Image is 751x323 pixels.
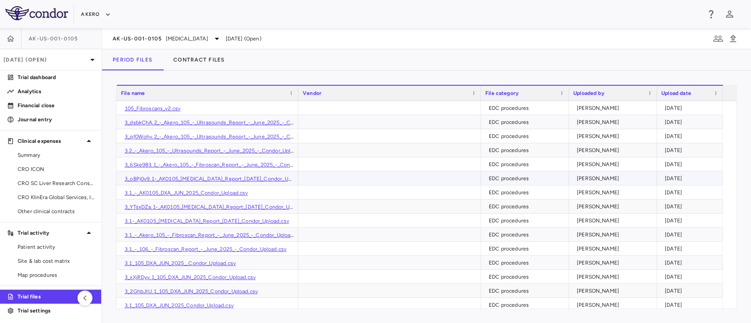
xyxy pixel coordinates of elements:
span: [MEDICAL_DATA] [166,35,208,43]
div: EDC procedures [489,242,564,256]
p: Analytics [18,87,94,95]
a: 3_YTsxDZa.1-_AK0105_[MEDICAL_DATA]_Report_[DATE]_Condor_Upload.csv [125,204,312,210]
div: [PERSON_NAME] [577,157,652,171]
div: EDC procedures [489,228,564,242]
span: CRO ICON [18,165,94,173]
div: [PERSON_NAME] [577,214,652,228]
div: [PERSON_NAME] [577,284,652,298]
a: 3.1_-_Akero_105_-_Fibroscan_Report_-_June_2025_-_Condor_Upload.csv [125,232,303,238]
a: 105_Fibroscans_v2.csv [125,105,180,112]
a: 3.1_-_AK0105_DXA_JUN_2025_Condor_Upload.csv [125,190,248,196]
a: 3.1-_AK0105_[MEDICAL_DATA]_Report_[DATE]_Condor_Upload.csv [125,218,289,224]
p: Trial dashboard [18,73,94,81]
p: Trial activity [18,229,84,237]
div: [DATE] [665,143,718,157]
a: 3_2GhbJtU.1_105_DXA_JUN_2025_Condor_Upload.csv [125,288,258,294]
span: [DATE] (Open) [226,35,261,43]
div: [PERSON_NAME] [577,129,652,143]
p: Journal entry [18,116,94,123]
div: [DATE] [665,185,718,200]
span: AK-US-001-0105 [29,35,78,42]
div: [DATE] [665,228,718,242]
div: [DATE] [665,284,718,298]
a: 3_qf0Wohv.2_-_Akero_105_-_Ultrasounds_Report_-_June_2025_-_Condor_Upload.csv [125,134,333,140]
button: Period Files [102,49,163,70]
div: [PERSON_NAME] [577,143,652,157]
div: EDC procedures [489,284,564,298]
div: EDC procedures [489,298,564,312]
a: 3.1_-_106_-_Fibroscan_Report_-_June_2025_-_Condor_Upload.csv [125,246,286,252]
a: 3_6Ske983.1_-_Akero_105_-_Fibroscan_Report_-_June_2025_-_Condor_Upload.csv [125,162,327,168]
div: [PERSON_NAME] [577,256,652,270]
p: Trial files [18,293,94,301]
p: [DATE] (Open) [4,56,87,64]
span: CRO KlinEra Global Services, Inc [18,193,94,201]
div: EDC procedures [489,101,564,115]
span: Map procedures [18,271,94,279]
span: Upload date [661,90,691,96]
div: [DATE] [665,270,718,284]
div: [DATE] [665,256,718,270]
p: Financial close [18,102,94,109]
button: Contract Files [163,49,235,70]
span: Uploaded by [573,90,604,96]
div: EDC procedures [489,143,564,157]
img: logo-full-SnFGN8VE.png [5,6,68,20]
a: 3.2_-_Akero_105_-_Ultrasounds_Report_-_June_2025_-_Condor_Upload.csv [125,148,309,154]
span: CRO SC Liver Research Consortium LLC [18,179,94,187]
div: [DATE] [665,171,718,185]
a: 3_oBPj0v9.1-_AK0105_[MEDICAL_DATA]_Report_[DATE]_Condor_Upload.csv [125,176,311,182]
div: [PERSON_NAME] [577,171,652,185]
div: EDC procedures [489,200,564,214]
div: [PERSON_NAME] [577,115,652,129]
div: EDC procedures [489,157,564,171]
div: [PERSON_NAME] [577,200,652,214]
div: [DATE] [665,101,718,115]
div: [DATE] [665,298,718,312]
span: Summary [18,151,94,159]
span: Patient activity [18,243,94,251]
span: Site & lab cost matrix [18,257,94,265]
div: [PERSON_NAME] [577,298,652,312]
div: [PERSON_NAME] [577,228,652,242]
div: [DATE] [665,242,718,256]
a: 3.1_105_DXA_JUN_2025__Condor_Upload.csv [125,260,236,266]
div: EDC procedures [489,270,564,284]
div: EDC procedures [489,129,564,143]
p: Clinical expenses [18,137,84,145]
div: [DATE] [665,200,718,214]
div: [PERSON_NAME] [577,101,652,115]
div: EDC procedures [489,115,564,129]
div: EDC procedures [489,214,564,228]
div: [DATE] [665,157,718,171]
div: [DATE] [665,129,718,143]
span: Other clinical contracts [18,207,94,215]
span: File name [121,90,145,96]
div: [DATE] [665,115,718,129]
a: 3_xXjRDyv.1_105_DXA_JUN_2025_Condor_Upload.csv [125,274,256,280]
div: EDC procedures [489,185,564,200]
div: EDC procedures [489,256,564,270]
div: [PERSON_NAME] [577,185,652,200]
span: Vendor [303,90,322,96]
a: 3.1_105_DXA_JUN_2025_Condor_Upload.csv [125,302,234,308]
span: AK-US-001-0105 [113,35,162,42]
div: EDC procedures [489,171,564,185]
p: Trial settings [18,307,94,315]
button: Akero [81,7,110,22]
div: [PERSON_NAME] [577,270,652,284]
div: [PERSON_NAME] [577,242,652,256]
span: File category [485,90,519,96]
a: 3_dsbkChA.2_-_Akero_105_-_Ultrasounds_Report_-_June_2025_-_Condor_Upload.csv [125,120,333,126]
div: [DATE] [665,214,718,228]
